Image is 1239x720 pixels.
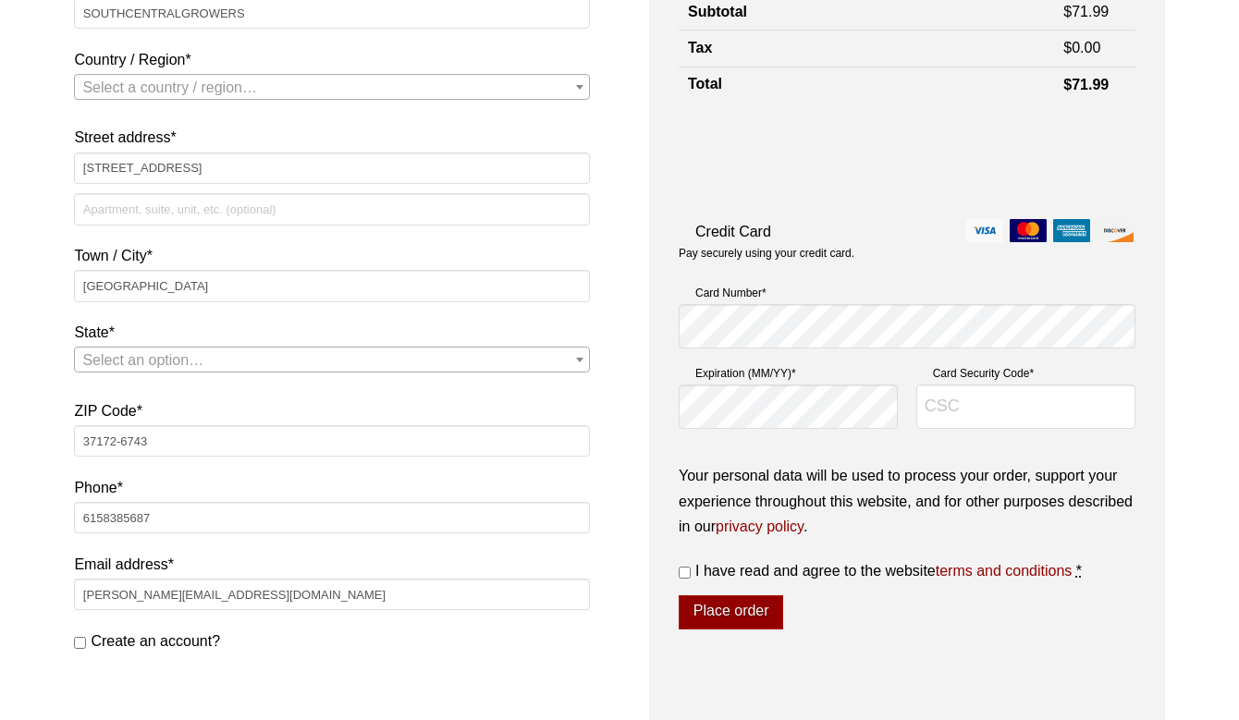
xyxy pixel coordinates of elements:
[679,364,898,383] label: Expiration (MM/YY)
[1076,563,1082,579] abbr: required
[74,552,590,577] label: Email address
[679,284,1135,302] label: Card Number
[1063,77,1109,92] bdi: 71.99
[679,67,1054,103] th: Total
[1063,4,1072,19] span: $
[74,47,590,72] label: Country / Region
[74,347,590,372] span: State
[679,31,1054,67] th: Tax
[1053,219,1090,242] img: amex
[74,153,590,184] input: House number and street name
[82,352,203,368] span: Select an option…
[74,193,590,225] input: Apartment, suite, unit, etc. (optional)
[936,563,1073,579] a: terms and conditions
[1063,40,1072,55] span: $
[74,320,590,345] label: State
[74,398,590,423] label: ZIP Code
[679,246,1135,262] p: Pay securely using your credit card.
[679,463,1135,539] p: Your personal data will be used to process your order, support your experience throughout this we...
[679,122,960,194] iframe: reCAPTCHA
[966,219,1003,242] img: visa
[74,475,590,500] label: Phone
[1097,219,1134,242] img: discover
[1063,40,1100,55] bdi: 0.00
[74,243,590,268] label: Town / City
[695,563,1072,579] span: I have read and agree to the website
[91,633,220,649] span: Create an account?
[1063,4,1109,19] bdi: 71.99
[74,637,86,649] input: Create an account?
[82,79,257,95] span: Select a country / region…
[74,74,590,100] span: Country / Region
[679,219,1135,244] label: Credit Card
[679,276,1135,444] fieldset: Payment Info
[1010,219,1047,242] img: mastercard
[716,519,804,534] a: privacy policy
[916,364,1135,383] label: Card Security Code
[679,567,691,579] input: I have read and agree to the websiteterms and conditions *
[1063,77,1072,92] span: $
[916,384,1135,429] input: CSC
[74,125,590,150] label: Street address
[679,595,783,630] button: Place order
